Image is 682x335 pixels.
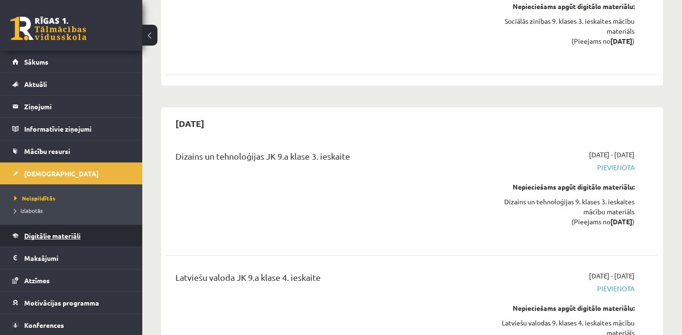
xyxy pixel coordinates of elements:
[491,197,635,227] div: Dizains un tehnoloģijas 9. klases 3. ieskaites mācību materiāls (Pieejams no )
[24,147,70,155] span: Mācību resursi
[491,284,635,294] span: Pievienota
[491,182,635,192] div: Nepieciešams apgūt digitālo materiālu:
[24,169,99,178] span: [DEMOGRAPHIC_DATA]
[24,80,47,88] span: Aktuāli
[24,298,99,307] span: Motivācijas programma
[12,163,130,184] a: [DEMOGRAPHIC_DATA]
[12,225,130,247] a: Digitālie materiāli
[24,321,64,329] span: Konferences
[12,292,130,314] a: Motivācijas programma
[589,271,635,281] span: [DATE] - [DATE]
[589,150,635,160] span: [DATE] - [DATE]
[24,231,81,240] span: Digitālie materiāli
[10,17,86,40] a: Rīgas 1. Tālmācības vidusskola
[24,247,130,269] legend: Maksājumi
[24,118,130,140] legend: Informatīvie ziņojumi
[610,37,632,45] strong: [DATE]
[12,118,130,140] a: Informatīvie ziņojumi
[12,269,130,291] a: Atzīmes
[14,194,133,202] a: Neizpildītās
[14,207,43,214] span: Izlabotās
[12,96,130,117] a: Ziņojumi
[491,163,635,172] span: Pievienota
[14,206,133,215] a: Izlabotās
[491,16,635,46] div: Sociālās zinības 9. klases 3. ieskaites mācību materiāls (Pieejams no )
[12,247,130,269] a: Maksājumi
[491,303,635,313] div: Nepieciešams apgūt digitālo materiālu:
[12,140,130,162] a: Mācību resursi
[12,51,130,73] a: Sākums
[175,150,477,167] div: Dizains un tehnoloģijas JK 9.a klase 3. ieskaite
[24,57,48,66] span: Sākums
[175,271,477,288] div: Latviešu valoda JK 9.a klase 4. ieskaite
[491,1,635,11] div: Nepieciešams apgūt digitālo materiālu:
[610,217,632,226] strong: [DATE]
[24,96,130,117] legend: Ziņojumi
[166,112,214,134] h2: [DATE]
[12,73,130,95] a: Aktuāli
[14,194,55,202] span: Neizpildītās
[24,276,50,285] span: Atzīmes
